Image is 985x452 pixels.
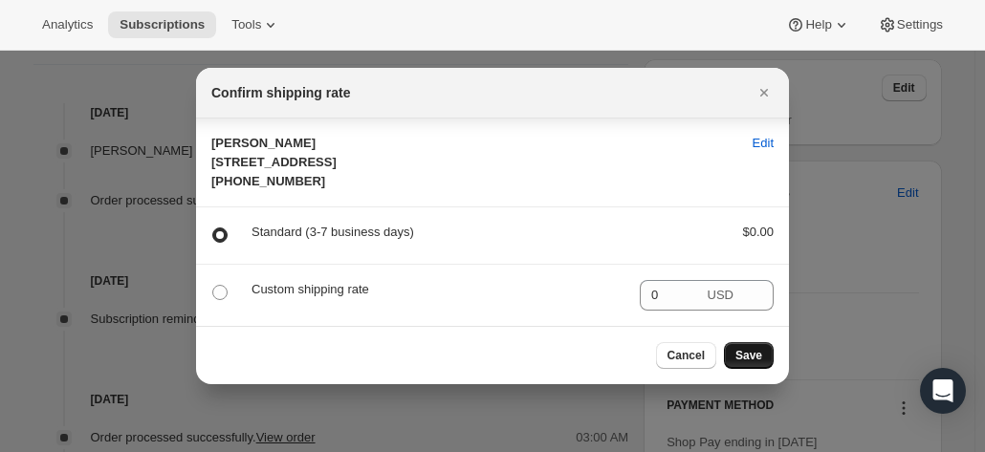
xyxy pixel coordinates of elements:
[252,223,711,242] p: Standard (3-7 business days)
[211,83,350,102] h2: Confirm shipping rate
[108,11,216,38] button: Subscriptions
[724,342,774,369] button: Save
[42,17,93,32] span: Analytics
[866,11,954,38] button: Settings
[920,368,966,414] div: Open Intercom Messenger
[753,134,774,153] span: Edit
[668,348,705,363] span: Cancel
[656,342,716,369] button: Cancel
[231,17,261,32] span: Tools
[211,136,337,188] span: [PERSON_NAME] [STREET_ADDRESS] [PHONE_NUMBER]
[120,17,205,32] span: Subscriptions
[252,280,624,299] p: Custom shipping rate
[708,288,733,302] span: USD
[751,79,777,106] button: Close
[742,225,774,239] span: $0.00
[897,17,943,32] span: Settings
[775,11,862,38] button: Help
[220,11,292,38] button: Tools
[31,11,104,38] button: Analytics
[741,128,785,159] button: Edit
[805,17,831,32] span: Help
[735,348,762,363] span: Save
